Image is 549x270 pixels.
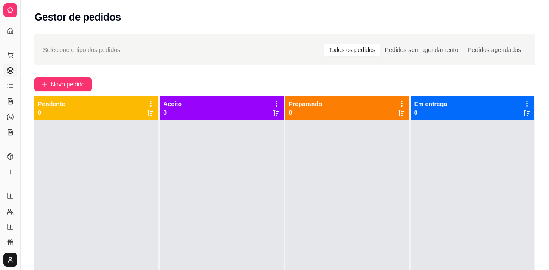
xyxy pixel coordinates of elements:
[38,108,65,117] p: 0
[414,108,447,117] p: 0
[51,80,85,89] span: Novo pedido
[289,108,323,117] p: 0
[34,77,92,91] button: Novo pedido
[41,81,47,87] span: plus
[380,44,463,56] div: Pedidos sem agendamento
[324,44,380,56] div: Todos os pedidos
[463,44,526,56] div: Pedidos agendados
[38,100,65,108] p: Pendente
[289,100,323,108] p: Preparando
[43,45,120,55] span: Selecione o tipo dos pedidos
[163,108,182,117] p: 0
[414,100,447,108] p: Em entrega
[34,10,121,24] h2: Gestor de pedidos
[163,100,182,108] p: Aceito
